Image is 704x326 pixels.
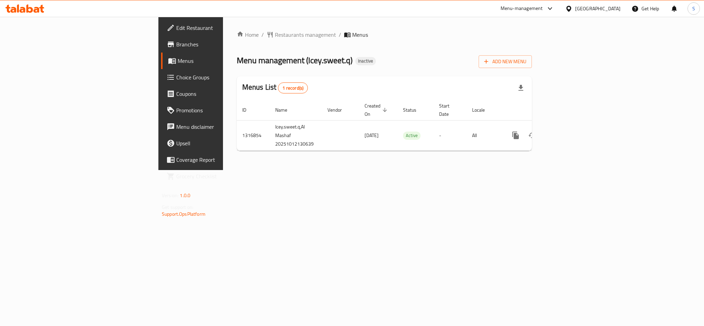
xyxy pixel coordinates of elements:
[434,120,467,150] td: -
[180,191,190,200] span: 1.0.0
[176,172,270,180] span: Grocery Checklist
[161,102,276,119] a: Promotions
[692,5,695,12] span: S
[161,36,276,53] a: Branches
[161,168,276,184] a: Grocery Checklist
[176,156,270,164] span: Coverage Report
[176,90,270,98] span: Coupons
[161,135,276,151] a: Upsell
[365,131,379,140] span: [DATE]
[513,80,529,96] div: Export file
[176,106,270,114] span: Promotions
[161,151,276,168] a: Coverage Report
[176,24,270,32] span: Edit Restaurant
[524,127,540,144] button: Change Status
[161,69,276,86] a: Choice Groups
[161,86,276,102] a: Coupons
[242,82,308,93] h2: Menus List
[403,132,421,139] span: Active
[161,20,276,36] a: Edit Restaurant
[355,57,376,65] div: Inactive
[278,85,308,91] span: 1 record(s)
[237,53,353,68] span: Menu management ( Icey.sweet.q )
[278,82,308,93] div: Total records count
[575,5,621,12] div: [GEOGRAPHIC_DATA]
[502,100,579,121] th: Actions
[484,57,526,66] span: Add New Menu
[501,4,543,13] div: Menu-management
[242,106,255,114] span: ID
[472,106,494,114] span: Locale
[270,120,322,150] td: Icey.sweet.q,Al Mashaf 20251012130639
[161,119,276,135] a: Menu disclaimer
[178,57,270,65] span: Menus
[352,31,368,39] span: Menus
[365,102,389,118] span: Created On
[162,210,205,218] a: Support.OpsPlatform
[162,203,193,212] span: Get support on:
[176,123,270,131] span: Menu disclaimer
[267,31,336,39] a: Restaurants management
[467,120,502,150] td: All
[355,58,376,64] span: Inactive
[237,31,532,39] nav: breadcrumb
[275,106,296,114] span: Name
[176,73,270,81] span: Choice Groups
[176,40,270,48] span: Branches
[176,139,270,147] span: Upsell
[507,127,524,144] button: more
[479,55,532,68] button: Add New Menu
[339,31,341,39] li: /
[237,100,579,151] table: enhanced table
[403,106,425,114] span: Status
[161,53,276,69] a: Menus
[162,191,179,200] span: Version:
[327,106,351,114] span: Vendor
[439,102,458,118] span: Start Date
[275,31,336,39] span: Restaurants management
